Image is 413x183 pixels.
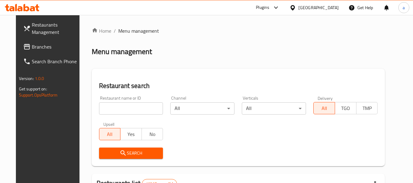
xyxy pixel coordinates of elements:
[102,130,118,139] span: All
[32,21,80,36] span: Restaurants Management
[32,58,80,65] span: Search Branch Phone
[18,17,85,39] a: Restaurants Management
[32,43,80,50] span: Branches
[356,102,378,114] button: TMP
[18,54,85,69] a: Search Branch Phone
[337,104,354,113] span: TGO
[318,96,333,100] label: Delivery
[19,91,58,99] a: Support.OpsPlatform
[316,104,333,113] span: All
[92,27,111,35] a: Home
[403,4,405,11] span: a
[18,39,85,54] a: Branches
[114,27,116,35] li: /
[335,102,356,114] button: TGO
[19,75,34,82] span: Version:
[170,102,234,115] div: All
[99,128,121,140] button: All
[298,4,339,11] div: [GEOGRAPHIC_DATA]
[103,122,115,126] label: Upsell
[92,47,152,57] h2: Menu management
[144,130,161,139] span: No
[104,149,158,157] span: Search
[359,104,375,113] span: TMP
[35,75,44,82] span: 1.0.0
[99,81,378,90] h2: Restaurant search
[142,128,163,140] button: No
[120,128,142,140] button: Yes
[123,130,139,139] span: Yes
[99,148,163,159] button: Search
[118,27,159,35] span: Menu management
[256,4,269,11] div: Plugins
[19,85,47,93] span: Get support on:
[313,102,335,114] button: All
[242,102,306,115] div: All
[92,27,385,35] nav: breadcrumb
[99,102,163,115] input: Search for restaurant name or ID..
